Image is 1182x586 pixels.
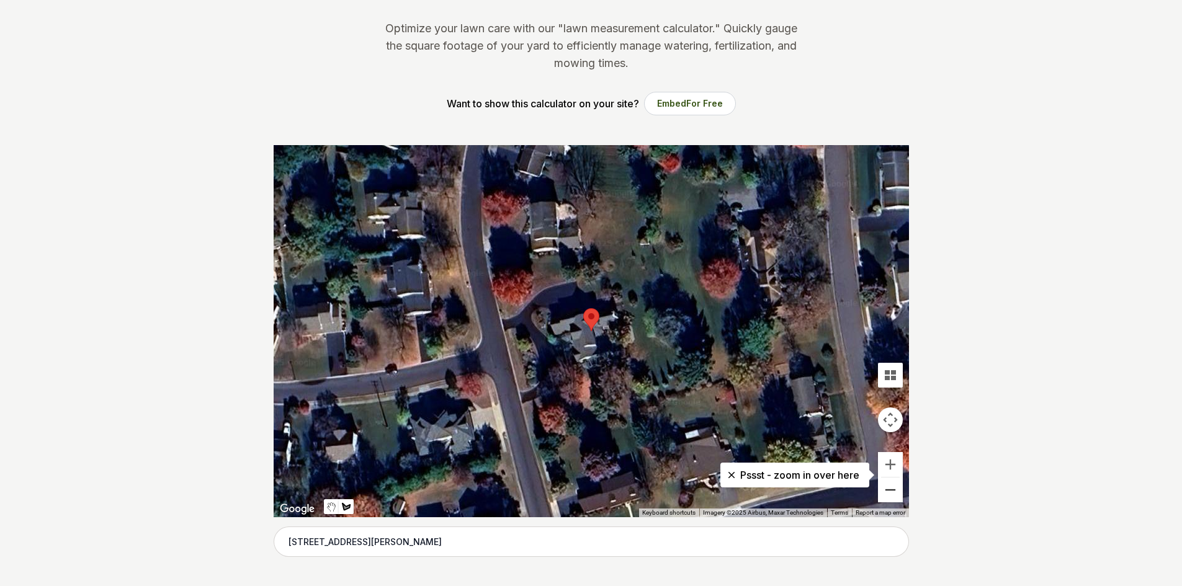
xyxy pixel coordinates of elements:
[878,363,903,388] button: Tilt map
[447,96,639,111] p: Want to show this calculator on your site?
[274,526,909,557] input: Enter your address to get started
[831,509,848,516] a: Terms (opens in new tab)
[856,509,905,516] a: Report a map error
[878,452,903,477] button: Zoom in
[277,501,318,517] img: Google
[878,477,903,502] button: Zoom out
[730,468,859,482] p: Pssst - zoom in over here
[644,92,736,115] button: EmbedFor Free
[686,98,723,109] span: For Free
[324,499,339,514] button: Stop drawing
[703,509,823,516] span: Imagery ©2025 Airbus, Maxar Technologies
[383,20,800,72] p: Optimize your lawn care with our "lawn measurement calculator." Quickly gauge the square footage ...
[277,501,318,517] a: Open this area in Google Maps (opens a new window)
[642,508,696,517] button: Keyboard shortcuts
[339,499,354,514] button: Draw a shape
[878,407,903,432] button: Map camera controls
